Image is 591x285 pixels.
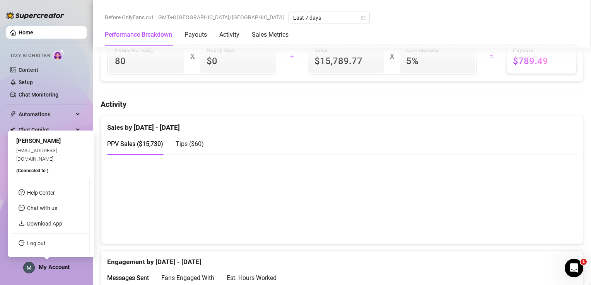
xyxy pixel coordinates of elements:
li: Log out [12,237,89,249]
img: Chat Copilot [10,127,15,132]
span: Fans Engaged With [161,274,214,282]
a: Chat Monitoring [19,92,58,98]
a: Help Center [27,190,55,196]
div: + [282,50,302,63]
span: Automations [19,108,73,120]
a: Content [19,67,38,73]
span: Payouts [513,46,570,54]
a: Setup [19,79,33,85]
img: AI Chatter [53,49,65,60]
article: Commissions [406,46,439,54]
span: Chat Copilot [19,124,73,136]
span: Hours Worked [115,46,154,54]
span: 80 [115,55,178,67]
span: [PERSON_NAME] [16,137,61,144]
span: message [19,205,25,211]
a: Home [19,29,33,36]
div: Performance Breakdown [105,30,172,39]
span: calendar [361,15,366,20]
div: Engagement by [DATE] - [DATE] [107,251,577,267]
span: Sales [314,46,377,54]
span: (Connected to ) [16,168,48,173]
iframe: Intercom live chat [565,259,583,277]
article: Hourly Rate [207,46,235,54]
span: Messages Sent [107,274,149,282]
span: [EMAIL_ADDRESS][DOMAIN_NAME] [16,147,57,161]
span: Last 7 days [293,12,365,24]
span: thunderbolt [10,111,16,117]
span: Chat with us [27,205,57,211]
div: Sales Metrics [252,30,289,39]
span: Izzy AI Chatter [11,52,50,59]
div: Payouts [184,30,207,39]
a: Log out [27,240,46,246]
span: Tips ( $60 ) [176,140,204,148]
div: Sales by [DATE] - [DATE] [107,116,577,133]
div: = [482,50,502,63]
span: Before OnlyFans cut [105,12,154,23]
h4: Activity [101,99,583,110]
span: 5 % [406,55,469,67]
div: X [190,50,194,63]
span: 1 [581,259,587,265]
img: ACg8ocLEUq6BudusSbFUgfJHT7ol7Uq-BuQYr5d-mnjl9iaMWv35IQ=s96-c [24,262,34,273]
span: GMT+8 [GEOGRAPHIC_DATA]/[GEOGRAPHIC_DATA] [158,12,284,23]
div: Activity [219,30,239,39]
span: info-circle [149,47,154,53]
span: My Account [39,264,70,271]
img: logo-BBDzfeDw.svg [6,12,64,19]
a: Download App [27,221,62,227]
span: PPV Sales ( $15,730 ) [107,140,163,148]
span: $789.49 [513,55,570,67]
span: $15,789.77 [314,55,377,67]
div: Est. Hours Worked [227,273,277,283]
div: X [390,50,394,63]
span: $0 [207,55,270,67]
